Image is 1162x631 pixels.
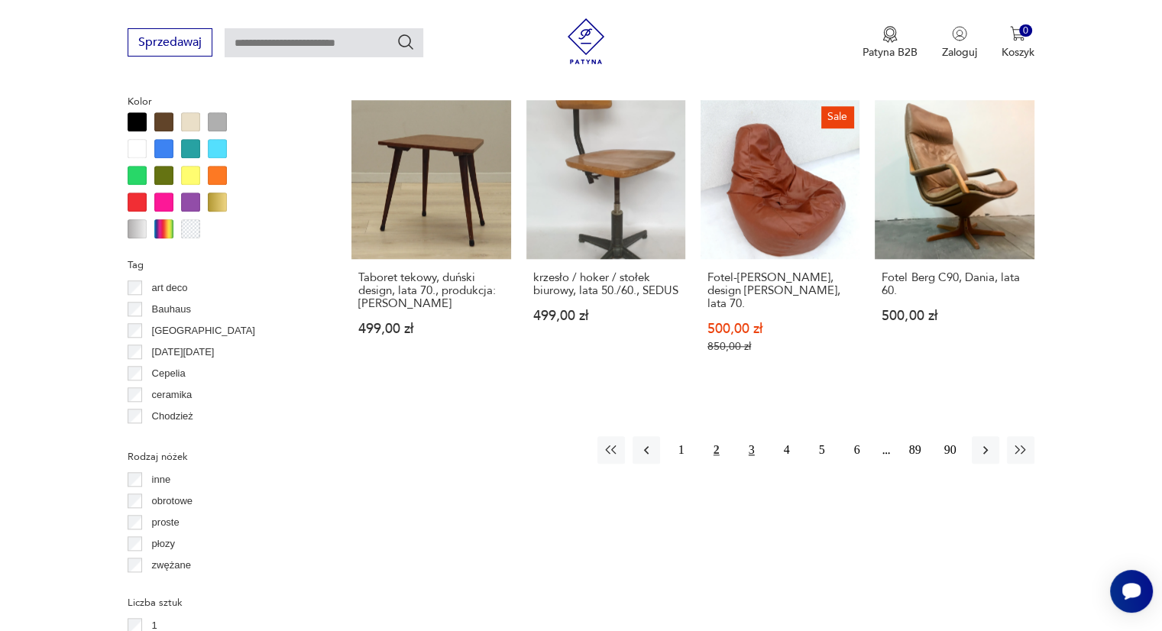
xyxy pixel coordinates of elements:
[707,340,853,353] p: 850,00 zł
[128,594,315,611] p: Liczba sztuk
[875,100,1034,383] a: Fotel Berg C90, Dania, lata 60.Fotel Berg C90, Dania, lata 60.500,00 zł
[152,387,193,403] p: ceramika
[863,26,918,60] button: Patyna B2B
[152,536,175,552] p: płozy
[533,309,678,322] p: 499,00 zł
[738,436,765,464] button: 3
[358,271,503,310] h3: Taboret tekowy, duński design, lata 70., produkcja: [PERSON_NAME]
[152,301,191,318] p: Bauhaus
[703,436,730,464] button: 2
[152,408,193,425] p: Chodzież
[1110,570,1153,613] iframe: Smartsupp widget button
[152,514,180,531] p: proste
[152,493,193,510] p: obrotowe
[128,28,212,57] button: Sprzedawaj
[882,271,1027,297] h3: Fotel Berg C90, Dania, lata 60.
[526,100,685,383] a: krzesło / hoker / stołek biurowy, lata 50./60., SEDUSkrzesło / hoker / stołek biurowy, lata 50./6...
[863,45,918,60] p: Patyna B2B
[707,322,853,335] p: 500,00 zł
[808,436,836,464] button: 5
[882,26,898,43] img: Ikona medalu
[843,436,871,464] button: 6
[1019,24,1032,37] div: 0
[152,557,191,574] p: zwężane
[152,344,215,361] p: [DATE][DATE]
[942,45,977,60] p: Zaloguj
[128,257,315,273] p: Tag
[351,100,510,383] a: Taboret tekowy, duński design, lata 70., produkcja: DaniaTaboret tekowy, duński design, lata 70.,...
[1002,26,1034,60] button: 0Koszyk
[358,322,503,335] p: 499,00 zł
[397,33,415,51] button: Szukaj
[128,93,315,110] p: Kolor
[937,436,964,464] button: 90
[152,365,186,382] p: Cepelia
[668,436,695,464] button: 1
[901,436,929,464] button: 89
[882,309,1027,322] p: 500,00 zł
[128,38,212,49] a: Sprzedawaj
[152,429,190,446] p: Ćmielów
[1002,45,1034,60] p: Koszyk
[128,448,315,465] p: Rodzaj nóżek
[952,26,967,41] img: Ikonka użytkownika
[1010,26,1025,41] img: Ikona koszyka
[152,471,171,488] p: inne
[701,100,859,383] a: SaleFotel-puf Sacco, design Pierro Gatti, lata 70.Fotel-[PERSON_NAME], design [PERSON_NAME], lata...
[773,436,801,464] button: 4
[863,26,918,60] a: Ikona medaluPatyna B2B
[152,322,255,339] p: [GEOGRAPHIC_DATA]
[152,280,188,296] p: art deco
[942,26,977,60] button: Zaloguj
[563,18,609,64] img: Patyna - sklep z meblami i dekoracjami vintage
[707,271,853,310] h3: Fotel-[PERSON_NAME], design [PERSON_NAME], lata 70.
[533,271,678,297] h3: krzesło / hoker / stołek biurowy, lata 50./60., SEDUS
